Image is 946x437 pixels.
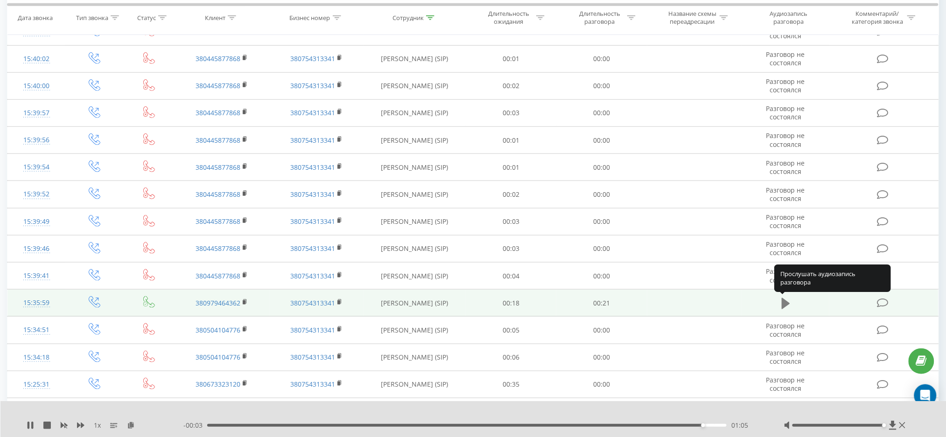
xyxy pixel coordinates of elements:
[556,72,647,99] td: 00:00
[76,14,108,21] div: Тип звонка
[883,423,886,427] div: Accessibility label
[466,99,557,126] td: 00:03
[17,375,56,394] div: 15:25:31
[196,353,240,361] a: 380504104776
[290,81,335,90] a: 380754313341
[364,235,465,262] td: [PERSON_NAME] (SIP)
[364,45,465,72] td: [PERSON_NAME] (SIP)
[364,127,465,154] td: [PERSON_NAME] (SIP)
[364,99,465,126] td: [PERSON_NAME] (SIP)
[17,267,56,285] div: 15:39:41
[196,298,240,307] a: 380979464362
[364,290,465,317] td: [PERSON_NAME] (SIP)
[290,54,335,63] a: 380754313341
[766,321,805,339] span: Разговор не состоялся
[290,108,335,117] a: 380754313341
[17,131,56,149] div: 15:39:56
[556,317,647,344] td: 00:00
[290,190,335,199] a: 380754313341
[766,348,805,366] span: Разговор не состоялся
[17,77,56,95] div: 15:40:00
[17,104,56,122] div: 15:39:57
[774,264,891,292] div: Прослушать аудиозапись разговора
[466,154,557,181] td: 00:01
[766,23,805,40] span: Разговор не состоялся
[196,136,240,145] a: 380445877868
[556,398,647,425] td: 00:06
[17,50,56,68] div: 15:40:02
[766,159,805,176] span: Разговор не состоялся
[556,290,647,317] td: 00:21
[17,321,56,339] div: 15:34:51
[731,421,748,430] span: 01:05
[364,154,465,181] td: [PERSON_NAME] (SIP)
[18,14,53,21] div: Дата звонка
[466,45,557,72] td: 00:01
[766,50,805,67] span: Разговор не состоялся
[466,317,557,344] td: 00:05
[364,263,465,290] td: [PERSON_NAME] (SIP)
[17,185,56,203] div: 15:39:52
[466,371,557,398] td: 00:35
[484,10,534,26] div: Длительность ожидания
[290,244,335,253] a: 380754313341
[290,27,335,36] a: 380754313341
[556,344,647,371] td: 00:00
[766,104,805,121] span: Разговор не состоялся
[575,10,625,26] div: Длительность разговора
[196,190,240,199] a: 380445877868
[17,158,56,176] div: 15:39:54
[196,81,240,90] a: 380445877868
[364,398,465,425] td: [PERSON_NAME] (SIP)
[766,77,805,94] span: Разговор не состоялся
[766,375,805,393] span: Разговор не состоялся
[766,131,805,148] span: Разговор не состоялся
[196,27,240,36] a: 380445877868
[556,99,647,126] td: 00:00
[556,235,647,262] td: 00:00
[556,371,647,398] td: 00:00
[364,181,465,208] td: [PERSON_NAME] (SIP)
[556,263,647,290] td: 00:00
[556,45,647,72] td: 00:00
[556,127,647,154] td: 00:00
[766,213,805,230] span: Разговор не состоялся
[205,14,225,21] div: Клиент
[196,217,240,226] a: 380445877868
[914,384,937,407] div: Open Intercom Messenger
[392,14,424,21] div: Сотрудник
[290,326,335,334] a: 380754313341
[17,213,56,231] div: 15:39:49
[766,240,805,257] span: Разговор не состоялся
[183,421,207,430] span: - 00:03
[766,186,805,203] span: Разговор не состоялся
[196,326,240,334] a: 380504104776
[466,72,557,99] td: 00:02
[556,208,647,235] td: 00:00
[196,163,240,172] a: 380445877868
[466,398,557,425] td: 00:06
[290,217,335,226] a: 380754313341
[466,263,557,290] td: 00:04
[466,208,557,235] td: 00:03
[137,14,156,21] div: Статус
[196,108,240,117] a: 380445877868
[290,14,330,21] div: Бизнес номер
[466,127,557,154] td: 00:01
[758,10,819,26] div: Аудиозапись разговора
[290,353,335,361] a: 380754313341
[364,72,465,99] td: [PERSON_NAME] (SIP)
[466,344,557,371] td: 00:06
[364,344,465,371] td: [PERSON_NAME] (SIP)
[17,240,56,258] div: 15:39:46
[196,271,240,280] a: 380445877868
[17,348,56,367] div: 15:34:18
[466,181,557,208] td: 00:02
[466,290,557,317] td: 00:18
[850,10,905,26] div: Комментарий/категория звонка
[556,181,647,208] td: 00:00
[290,136,335,145] a: 380754313341
[196,380,240,388] a: 380673323120
[196,54,240,63] a: 380445877868
[17,294,56,312] div: 15:35:59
